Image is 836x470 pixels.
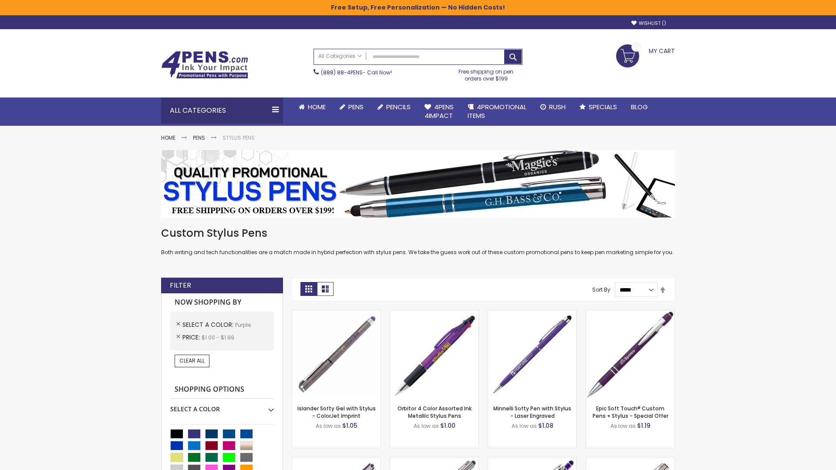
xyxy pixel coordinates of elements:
[333,97,371,117] a: Pens
[589,102,617,111] span: Specials
[161,134,175,141] a: Home
[202,334,234,341] span: $1.00 - $1.99
[179,357,205,364] span: Clear All
[342,421,357,430] span: $1.05
[170,380,274,399] strong: Shopping Options
[631,102,648,111] span: Blog
[193,134,205,141] a: Pens
[170,281,191,290] strong: Filter
[175,355,209,367] a: Clear All
[425,102,454,120] span: 4Pens 4impact
[610,422,636,430] span: As low as
[624,97,655,117] a: Blog
[593,405,668,419] a: Epic Soft Touch® Custom Pens + Stylus - Special Offer
[586,310,674,317] a: 4P-MS8B-Purple
[586,310,674,399] img: 4P-MS8B-Purple
[512,422,537,430] span: As low as
[440,421,455,430] span: $1.00
[170,399,274,413] div: Select A Color
[390,457,479,464] a: Tres-Chic with Stylus Metal Pen - Standard Laser-Purple
[533,97,573,117] a: Rush
[586,457,674,464] a: Tres-Chic Touch Pen - Standard Laser-Purple
[170,293,274,312] strong: Now Shopping by
[292,310,381,317] a: Islander Softy Gel with Stylus - ColorJet Imprint-Purple
[348,102,364,111] span: Pens
[488,457,576,464] a: Phoenix Softy with Stylus Pen - Laser-Purple
[321,69,392,76] span: - Call Now!
[549,102,566,111] span: Rush
[161,97,283,124] div: All Categories
[292,457,381,464] a: Avendale Velvet Touch Stylus Gel Pen-Purple
[573,97,624,117] a: Specials
[292,97,333,117] a: Home
[386,102,411,111] span: Pencils
[161,150,675,218] img: Stylus Pens
[161,226,675,240] h1: Custom Stylus Pens
[398,405,472,419] a: Orbitor 4 Color Assorted Ink Metallic Stylus Pens
[314,49,366,64] a: All Categories
[316,422,341,430] span: As low as
[631,20,666,27] a: Wishlist
[321,69,363,76] a: (888) 88-4PENS
[300,282,317,296] strong: Grid
[161,226,675,256] div: Both writing and tech functionalities are a match made in hybrid perfection with stylus pens. We ...
[292,310,381,399] img: Islander Softy Gel with Stylus - ColorJet Imprint-Purple
[182,320,235,329] span: Select A Color
[637,421,651,430] span: $1.19
[450,65,523,82] div: Free shipping on pen orders over $199
[488,310,576,399] img: Minnelli Softy Pen with Stylus - Laser Engraved-Purple
[390,310,479,317] a: Orbitor 4 Color Assorted Ink Metallic Stylus Pens-Purple
[461,97,533,126] a: 4PROMOTIONALITEMS
[318,53,362,60] span: All Categories
[418,97,461,126] a: 4Pens4impact
[538,421,553,430] span: $1.08
[493,405,571,419] a: Minnelli Softy Pen with Stylus - Laser Engraved
[161,51,248,79] img: 4Pens Custom Pens and Promotional Products
[390,310,479,399] img: Orbitor 4 Color Assorted Ink Metallic Stylus Pens-Purple
[222,134,255,141] strong: Stylus Pens
[468,102,526,120] span: 4PROMOTIONAL ITEMS
[297,405,376,419] a: Islander Softy Gel with Stylus - ColorJet Imprint
[592,286,610,293] label: Sort By
[488,310,576,317] a: Minnelli Softy Pen with Stylus - Laser Engraved-Purple
[308,102,326,111] span: Home
[182,333,202,342] span: Price
[371,97,418,117] a: Pencils
[414,422,439,430] span: As low as
[235,321,251,329] span: Purple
